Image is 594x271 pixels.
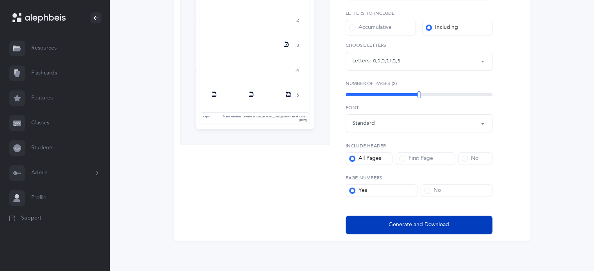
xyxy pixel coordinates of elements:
[352,119,375,128] div: Standard
[346,114,492,133] button: Standard
[373,57,401,65] div: בּ , ב , ו , ז , כּ , כ , מ
[389,221,449,229] span: Generate and Download
[21,214,41,222] span: Support
[346,216,492,234] button: Generate and Download
[346,174,492,181] label: Page Numbers
[349,155,381,163] div: All Pages
[346,10,492,17] label: Letters to include
[346,42,492,49] label: Choose letters
[426,24,458,32] div: Including
[352,57,373,65] div: Letters:
[346,142,492,149] label: Include Header
[346,52,492,71] button: בּ, ב, ו, ז, כּ, כ, מ
[349,187,367,195] div: Yes
[462,155,478,163] div: No
[346,104,492,111] label: Font
[346,80,492,87] label: Number of Pages (2)
[399,155,433,163] div: First Page
[349,24,392,32] div: Accumulative
[424,187,441,195] div: No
